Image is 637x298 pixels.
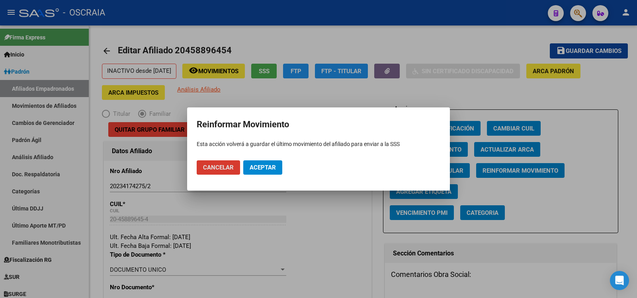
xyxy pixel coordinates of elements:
[203,164,234,171] span: Cancelar
[250,164,276,171] span: Aceptar
[197,117,440,132] h2: Reinformar Movimiento
[197,160,240,175] button: Cancelar
[197,140,440,148] p: Esta acción volverá a guardar el último movimiento del afiliado para enviar a la SSS
[243,160,282,175] button: Aceptar
[610,271,629,290] div: Open Intercom Messenger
